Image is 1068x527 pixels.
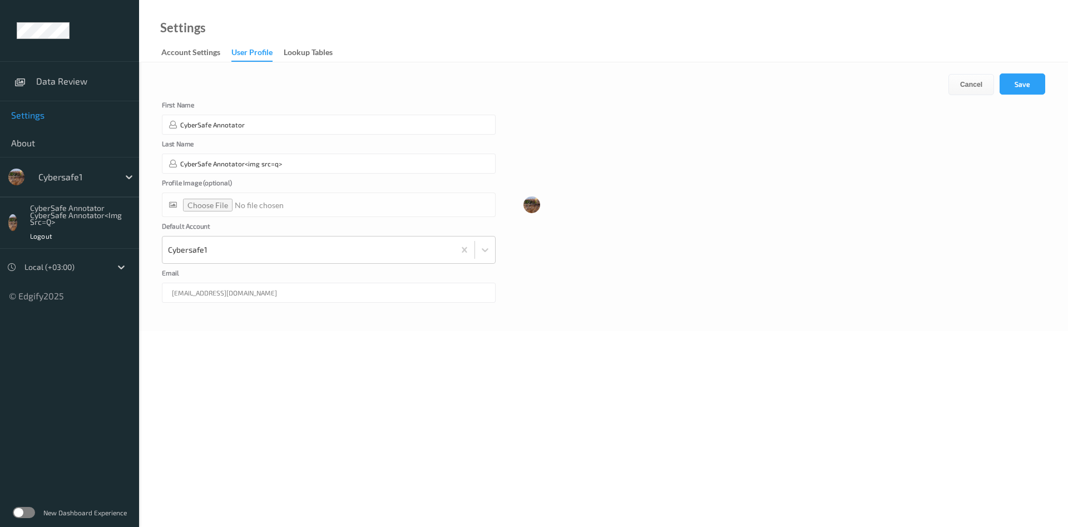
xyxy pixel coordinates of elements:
button: Save [1000,73,1045,95]
label: Email [162,269,273,283]
label: Profile Image (optional) [162,179,273,193]
a: Account Settings [161,45,231,61]
a: Settings [160,22,206,33]
div: Account Settings [161,47,220,61]
a: Lookup Tables [284,45,344,61]
label: First Name [162,101,273,115]
a: User Profile [231,45,284,62]
label: Default Account [162,223,273,236]
button: Cancel [948,74,994,95]
label: Last Name [162,140,273,154]
div: Lookup Tables [284,47,333,61]
div: User Profile [231,47,273,62]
